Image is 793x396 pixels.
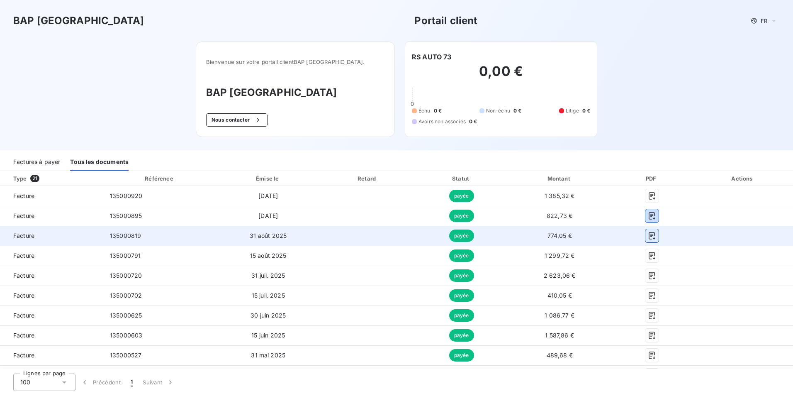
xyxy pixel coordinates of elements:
button: Nous contacter [206,113,268,127]
span: 2 623,06 € [544,272,576,279]
button: Précédent [75,374,126,391]
span: 135000603 [110,332,142,339]
span: 410,05 € [547,292,572,299]
span: 31 mai 2025 [251,352,285,359]
span: payée [449,249,474,262]
span: Facture [7,271,97,280]
span: 489,68 € [547,352,573,359]
span: 135000920 [110,192,142,199]
span: Facture [7,232,97,240]
span: 31 juil. 2025 [251,272,285,279]
span: FR [761,17,767,24]
button: Suivant [138,374,180,391]
span: Facture [7,351,97,359]
h3: BAP [GEOGRAPHIC_DATA] [13,13,144,28]
div: Retard [321,174,413,183]
span: 822,73 € [547,212,572,219]
span: 1 [131,378,133,386]
span: Non-échu [486,107,510,115]
span: payée [449,289,474,302]
span: 135000625 [110,312,142,319]
span: payée [449,210,474,222]
span: Bienvenue sur votre portail client BAP [GEOGRAPHIC_DATA] . [206,59,384,65]
span: payée [449,190,474,202]
div: Statut [417,174,506,183]
span: [DATE] [258,212,278,219]
span: 31 août 2025 [250,232,287,239]
h2: 0,00 € [412,63,590,88]
span: payée [449,230,474,242]
span: Facture [7,212,97,220]
span: 135000791 [110,252,141,259]
span: 135000819 [110,232,141,239]
div: Émise le [218,174,318,183]
div: Référence [145,175,173,182]
span: payée [449,329,474,342]
span: 0 [411,100,414,107]
span: 0 € [582,107,590,115]
span: 15 juin 2025 [251,332,285,339]
div: Type [8,174,102,183]
span: payée [449,269,474,282]
span: payée [449,309,474,322]
span: 1 299,72 € [545,252,575,259]
span: 1 587,86 € [545,332,574,339]
span: 1 086,77 € [545,312,574,319]
button: 1 [126,374,138,391]
span: Échu [418,107,431,115]
h6: RS AUTO 73 [412,52,452,62]
div: Tous les documents [70,154,129,171]
h3: BAP [GEOGRAPHIC_DATA] [206,85,384,100]
span: Litige [566,107,579,115]
div: Montant [510,174,610,183]
span: 135000720 [110,272,142,279]
span: 0 € [513,107,521,115]
span: 135000527 [110,352,141,359]
span: Facture [7,192,97,200]
span: 0 € [469,118,477,125]
span: 0 € [434,107,442,115]
div: PDF [613,174,691,183]
span: Facture [7,291,97,300]
span: Facture [7,311,97,320]
span: Facture [7,331,97,340]
span: 135000895 [110,212,142,219]
span: Facture [7,252,97,260]
h3: Portail client [414,13,477,28]
span: 1 385,32 € [545,192,575,199]
span: 21 [30,175,39,182]
span: payée [449,349,474,362]
span: 135000702 [110,292,142,299]
span: Avoirs non associés [418,118,466,125]
span: 15 juil. 2025 [252,292,285,299]
div: Factures à payer [13,154,60,171]
div: Actions [694,174,791,183]
span: [DATE] [258,192,278,199]
span: 100 [20,378,30,386]
span: 15 août 2025 [250,252,287,259]
span: 30 juin 2025 [251,312,286,319]
span: 774,05 € [547,232,572,239]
